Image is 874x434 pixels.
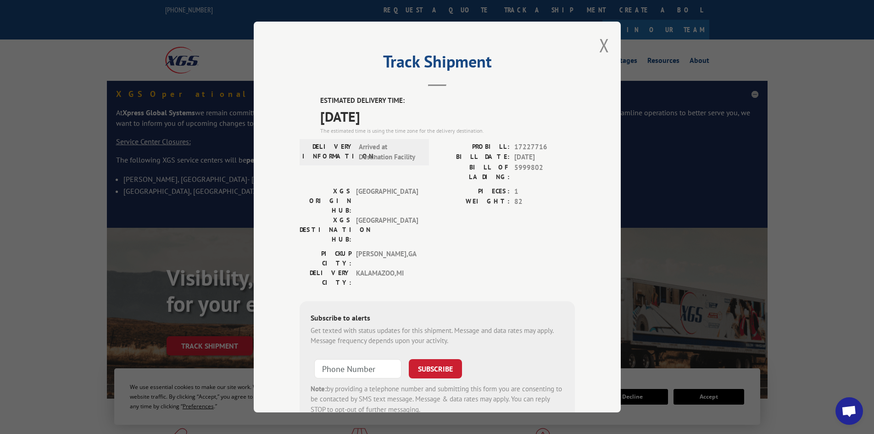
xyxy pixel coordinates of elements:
[437,197,510,207] label: WEIGHT:
[311,326,564,346] div: Get texted with status updates for this shipment. Message and data rates may apply. Message frequ...
[356,215,418,244] span: [GEOGRAPHIC_DATA]
[409,359,462,378] button: SUBSCRIBE
[514,186,575,197] span: 1
[356,268,418,287] span: KALAMAZOO , MI
[437,186,510,197] label: PIECES:
[437,152,510,163] label: BILL DATE:
[302,142,354,163] label: DELIVERY INFORMATION:
[320,106,575,127] span: [DATE]
[320,127,575,135] div: The estimated time is using the time zone for the delivery destination.
[356,249,418,268] span: [PERSON_NAME] , GA
[356,186,418,215] span: [GEOGRAPHIC_DATA]
[514,197,575,207] span: 82
[311,384,564,415] div: by providing a telephone number and submitting this form you are consenting to be contacted by SM...
[320,96,575,106] label: ESTIMATED DELIVERY TIME:
[437,163,510,182] label: BILL OF LADING:
[300,215,351,244] label: XGS DESTINATION HUB:
[599,33,609,57] button: Close modal
[437,142,510,152] label: PROBILL:
[514,142,575,152] span: 17227716
[300,55,575,73] h2: Track Shipment
[514,152,575,163] span: [DATE]
[359,142,421,163] span: Arrived at Destination Facility
[314,359,401,378] input: Phone Number
[835,397,863,425] a: Open chat
[300,268,351,287] label: DELIVERY CITY:
[300,249,351,268] label: PICKUP CITY:
[300,186,351,215] label: XGS ORIGIN HUB:
[311,312,564,326] div: Subscribe to alerts
[311,384,327,393] strong: Note:
[514,163,575,182] span: 5999802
